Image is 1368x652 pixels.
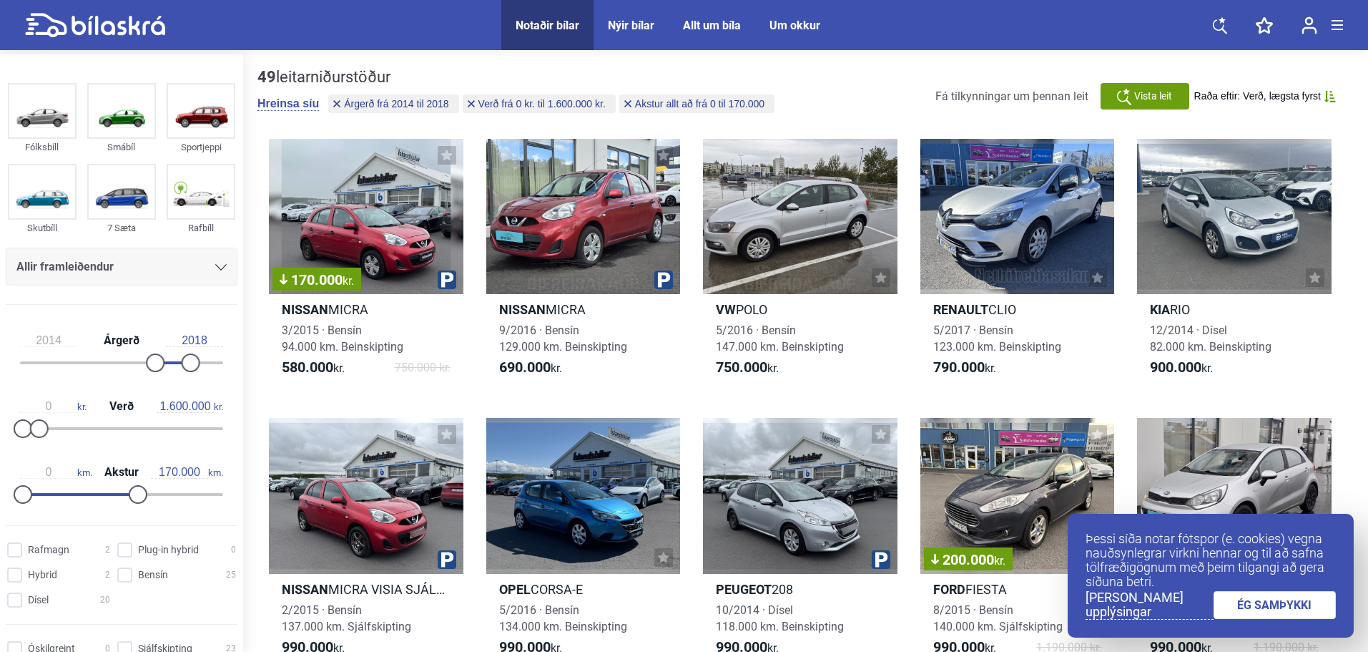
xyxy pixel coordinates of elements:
b: 580.000 [282,359,333,376]
span: 170.000 [280,273,354,287]
b: Peugeot [716,582,772,597]
div: Smábíl [87,139,156,155]
span: 20 [100,593,110,608]
span: 10/2014 · Dísel 118.000 km. Beinskipting [716,603,844,633]
div: Skutbíll [8,220,77,236]
span: km. [151,466,223,479]
span: Bensín [138,568,168,583]
h2: CORSA-E [486,581,681,598]
a: RenaultCLIO5/2017 · Bensín123.000 km. Beinskipting790.000kr. [920,139,1115,389]
span: Hybrid [28,568,57,583]
b: 900.000 [1150,359,1201,376]
img: parking.png [438,271,456,289]
span: 2 [105,568,110,583]
span: 25 [226,568,236,583]
b: VW [716,302,736,317]
span: 2 [105,542,110,558]
span: Dísel [28,593,49,608]
span: 5/2017 · Bensín 123.000 km. Beinskipting [933,323,1061,354]
h2: CLIO [920,301,1115,318]
span: 5/2016 · Bensín 134.000 km. Beinskipting [499,603,627,633]
a: [PERSON_NAME] upplýsingar [1086,590,1214,620]
b: 49 [257,68,276,86]
h2: 208 [703,581,897,598]
b: 690.000 [499,359,551,376]
span: 12/2014 · Dísel 82.000 km. Beinskipting [1150,323,1271,354]
img: parking.png [654,271,673,289]
span: 9/2016 · Bensín 129.000 km. Beinskipting [499,323,627,354]
div: Sportjeppi [167,139,235,155]
div: leitarniðurstöður [257,68,778,87]
button: Verð frá 0 kr. til 1.600.000 kr. [463,94,616,113]
h2: POLO [703,301,897,318]
span: 750.000 kr. [395,359,451,376]
h2: MICRA [269,301,463,318]
button: Árgerð frá 2014 til 2018 [328,94,458,113]
img: user-login.svg [1301,16,1317,34]
span: km. [20,466,92,479]
div: Rafbíll [167,220,235,236]
span: 2/2015 · Bensín 137.000 km. Sjálfskipting [282,603,411,633]
span: kr. [343,274,354,288]
b: Kia [1150,302,1170,317]
span: kr. [1150,359,1213,376]
a: KiaRIO12/2014 · Dísel82.000 km. Beinskipting900.000kr. [1137,139,1332,389]
a: 170.000kr.NissanMICRA3/2015 · Bensín94.000 km. Beinskipting580.000kr.750.000 kr. [269,139,463,389]
b: Opel [499,582,531,597]
span: Raða eftir: Verð, lægsta fyrst [1194,90,1321,102]
b: 790.000 [933,359,985,376]
span: kr. [499,359,562,376]
b: Ford [933,582,965,597]
span: Allir framleiðendur [16,257,114,277]
a: Um okkur [769,19,820,32]
b: Nissan [499,302,546,317]
span: Árgerð [100,335,143,346]
span: Vista leit [1134,89,1172,104]
b: 750.000 [716,359,767,376]
button: Akstur allt að frá 0 til 170.000 [619,94,774,113]
span: Rafmagn [28,542,69,558]
span: kr. [994,554,1005,568]
a: Allt um bíla [683,19,741,32]
div: Fólksbíll [8,139,77,155]
p: Þessi síða notar fótspor (e. cookies) vegna nauðsynlegrar virkni hennar og til að safna tölfræðig... [1086,532,1336,589]
a: NissanMICRA9/2016 · Bensín129.000 km. Beinskipting690.000kr. [486,139,681,389]
img: parking.png [872,550,890,569]
img: parking.png [438,550,456,569]
span: Plug-in hybrid [138,542,199,558]
span: Akstur allt að frá 0 til 170.000 [635,99,764,109]
span: Fá tilkynningar um þennan leit [935,89,1088,103]
b: Renault [933,302,988,317]
button: Hreinsa síu [257,97,319,111]
span: kr. [282,359,345,376]
span: Verð [106,401,137,412]
h2: MICRA [486,301,681,318]
div: 7 Sæta [87,220,156,236]
span: kr. [933,359,996,376]
span: 8/2015 · Bensín 140.000 km. Sjálfskipting [933,603,1063,633]
span: 200.000 [931,553,1005,567]
span: 0 [231,542,236,558]
h2: RIO [1137,301,1332,318]
b: Nissan [282,582,328,597]
a: VWPOLO5/2016 · Bensín147.000 km. Beinskipting750.000kr. [703,139,897,389]
span: kr. [157,400,223,413]
span: Verð frá 0 kr. til 1.600.000 kr. [478,99,606,109]
span: Árgerð frá 2014 til 2018 [344,99,448,109]
span: Akstur [101,467,142,478]
a: ÉG SAMÞYKKI [1214,591,1337,619]
h2: FIESTA [920,581,1115,598]
a: Notaðir bílar [516,19,579,32]
b: Nissan [282,302,328,317]
h2: MICRA VISIA SJÁLFSK [269,581,463,598]
button: Raða eftir: Verð, lægsta fyrst [1194,90,1336,102]
a: Nýir bílar [608,19,654,32]
span: kr. [716,359,779,376]
span: 3/2015 · Bensín 94.000 km. Beinskipting [282,323,403,354]
span: kr. [20,400,87,413]
span: 5/2016 · Bensín 147.000 km. Beinskipting [716,323,844,354]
